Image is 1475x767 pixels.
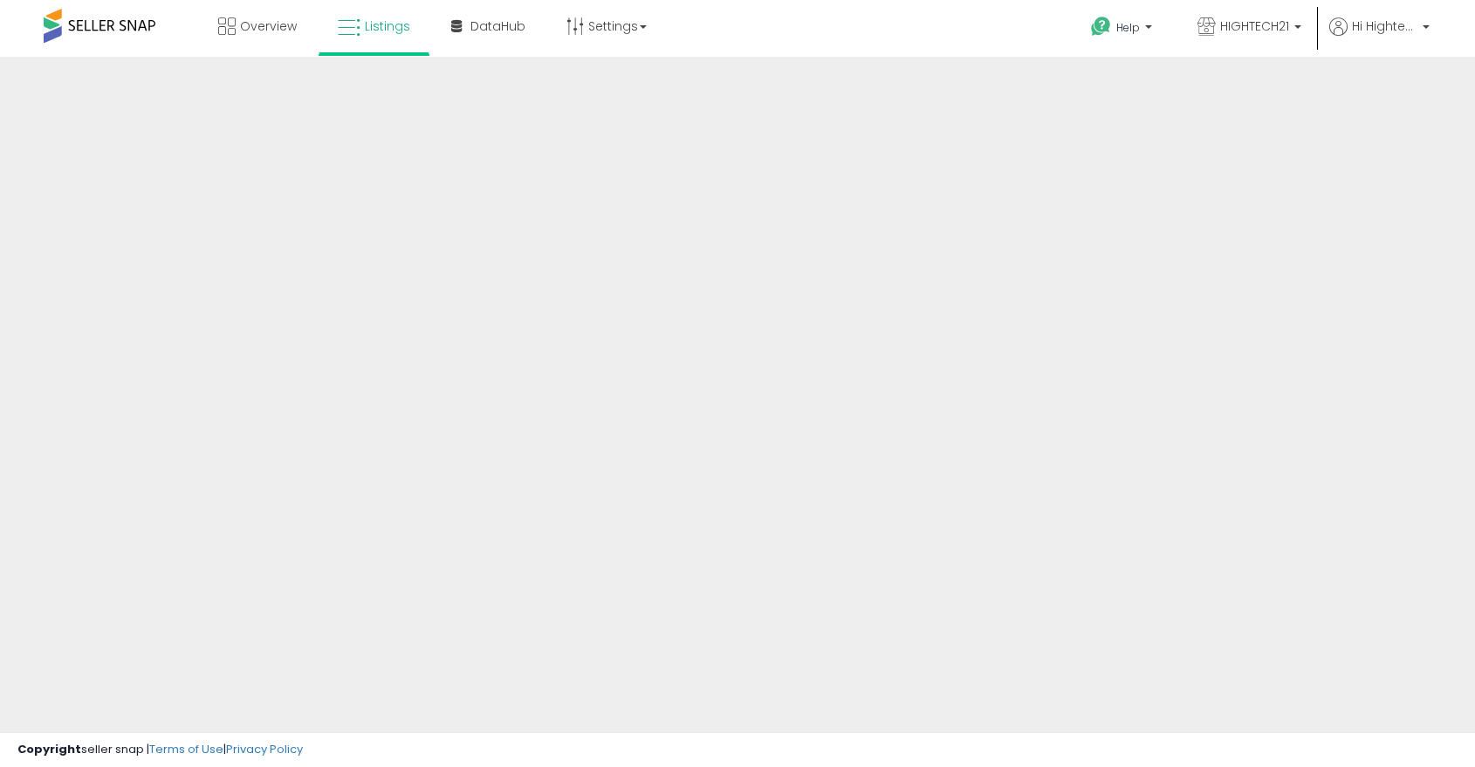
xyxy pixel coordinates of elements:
span: Overview [240,17,297,35]
a: Help [1077,3,1170,57]
a: Privacy Policy [226,741,303,757]
div: seller snap | | [17,742,303,758]
strong: Copyright [17,741,81,757]
span: Help [1116,20,1140,35]
span: HIGHTECH21 [1220,17,1289,35]
span: DataHub [470,17,525,35]
span: Hi Hightech [1352,17,1417,35]
a: Hi Hightech [1329,17,1430,57]
span: Listings [365,17,410,35]
i: Get Help [1090,16,1112,38]
a: Terms of Use [149,741,223,757]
